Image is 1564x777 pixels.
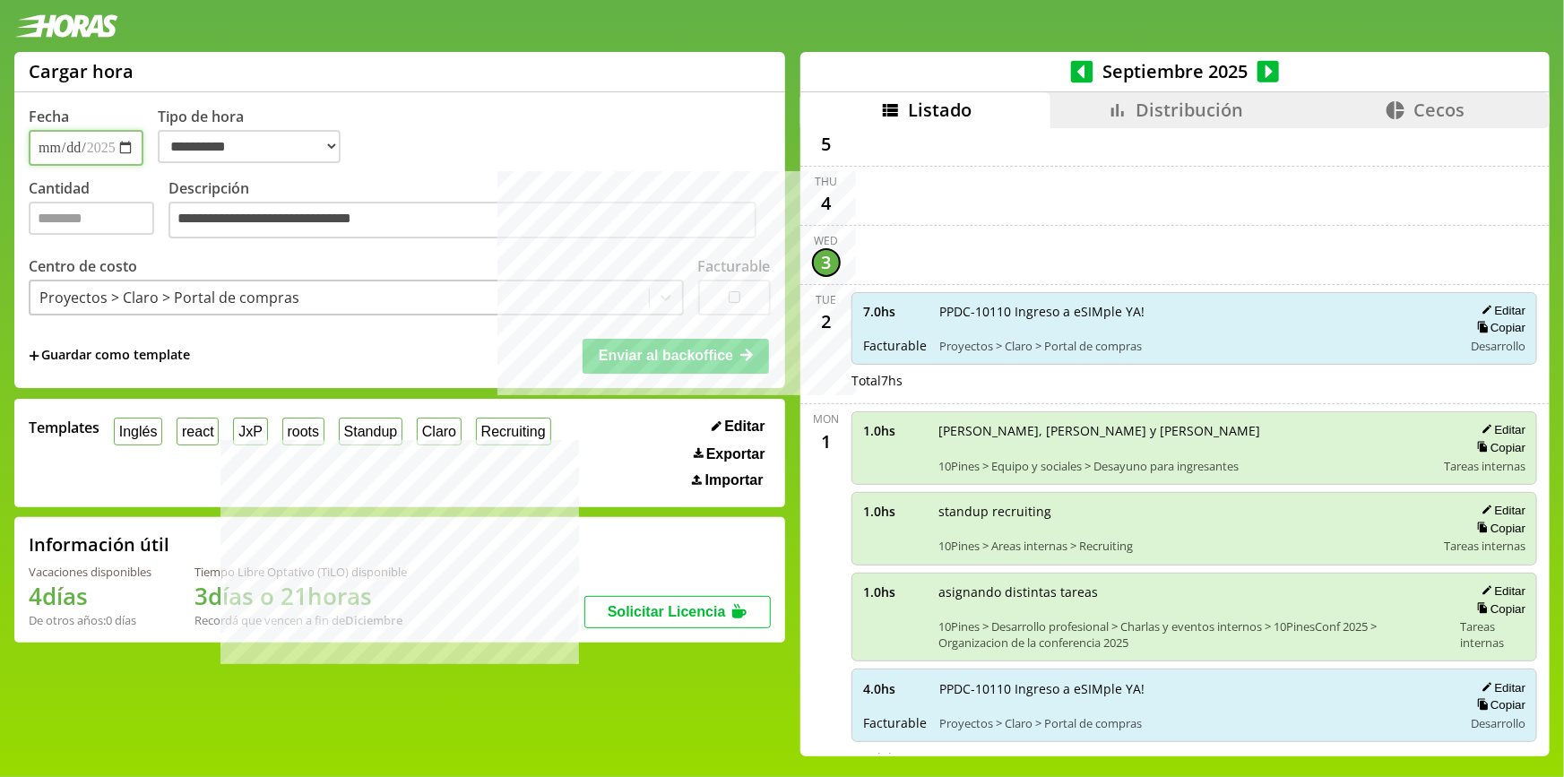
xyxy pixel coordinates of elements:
[29,418,99,437] span: Templates
[817,292,837,307] div: Tue
[939,715,1450,731] span: Proyectos > Claro > Portal de compras
[29,59,134,83] h1: Cargar hora
[1472,320,1525,335] button: Copiar
[599,348,733,363] span: Enviar al backoffice
[812,189,841,218] div: 4
[1444,458,1525,474] span: Tareas internas
[812,307,841,336] div: 2
[608,604,726,619] span: Solicitar Licencia
[1472,521,1525,536] button: Copiar
[816,174,838,189] div: Thu
[938,458,1431,474] span: 10Pines > Equipo y sociales > Desayuno para ingresantes
[29,612,151,628] div: De otros años: 0 días
[29,346,190,366] span: +Guardar como template
[938,538,1431,554] span: 10Pines > Areas internas > Recruiting
[938,422,1431,439] span: [PERSON_NAME], [PERSON_NAME] y [PERSON_NAME]
[1476,303,1525,318] button: Editar
[1471,338,1525,354] span: Desarrollo
[1476,503,1525,518] button: Editar
[29,107,69,126] label: Fecha
[688,445,771,463] button: Exportar
[1476,422,1525,437] button: Editar
[177,418,219,445] button: react
[815,233,839,248] div: Wed
[851,749,1537,766] div: Total 7 hs
[168,202,756,239] textarea: Descripción
[345,612,402,628] b: Diciembre
[14,14,118,38] img: logotipo
[1136,98,1243,122] span: Distribución
[938,618,1447,651] span: 10Pines > Desarrollo profesional > Charlas y eventos internos > 10PinesConf 2025 > Organizacion d...
[476,418,551,445] button: Recruiting
[863,422,926,439] span: 1.0 hs
[851,372,1537,389] div: Total 7 hs
[863,680,927,697] span: 4.0 hs
[158,130,341,163] select: Tipo de hora
[706,446,765,462] span: Exportar
[939,338,1450,354] span: Proyectos > Claro > Portal de compras
[939,680,1450,697] span: PPDC-10110 Ingreso a eSIMple YA!
[1472,440,1525,455] button: Copiar
[800,128,1550,754] div: scrollable content
[938,503,1431,520] span: standup recruiting
[863,337,927,354] span: Facturable
[584,596,771,628] button: Solicitar Licencia
[282,418,324,445] button: roots
[1472,601,1525,617] button: Copiar
[1471,715,1525,731] span: Desarrollo
[863,714,927,731] span: Facturable
[168,178,771,244] label: Descripción
[812,130,841,159] div: 5
[194,564,407,580] div: Tiempo Libre Optativo (TiLO) disponible
[583,339,769,373] button: Enviar al backoffice
[1093,59,1257,83] span: Septiembre 2025
[29,532,169,557] h2: Información útil
[1476,680,1525,695] button: Editar
[1413,98,1465,122] span: Cecos
[814,411,840,427] div: Mon
[938,583,1447,600] span: asignando distintas tareas
[114,418,162,445] button: Inglés
[233,418,267,445] button: JxP
[29,256,137,276] label: Centro de costo
[1472,697,1525,712] button: Copiar
[812,248,841,277] div: 3
[158,107,355,166] label: Tipo de hora
[1460,618,1525,651] span: Tareas internas
[417,418,462,445] button: Claro
[812,427,841,455] div: 1
[1444,538,1525,554] span: Tareas internas
[724,419,765,435] span: Editar
[939,303,1450,320] span: PPDC-10110 Ingreso a eSIMple YA!
[698,256,771,276] label: Facturable
[29,564,151,580] div: Vacaciones disponibles
[1476,583,1525,599] button: Editar
[339,418,402,445] button: Standup
[863,503,926,520] span: 1.0 hs
[29,580,151,612] h1: 4 días
[194,580,407,612] h1: 3 días o 21 horas
[29,346,39,366] span: +
[39,288,299,307] div: Proyectos > Claro > Portal de compras
[194,612,407,628] div: Recordá que vencen a fin de
[705,472,764,488] span: Importar
[29,202,154,235] input: Cantidad
[908,98,972,122] span: Listado
[863,303,927,320] span: 7.0 hs
[29,178,168,244] label: Cantidad
[706,418,771,436] button: Editar
[863,583,926,600] span: 1.0 hs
